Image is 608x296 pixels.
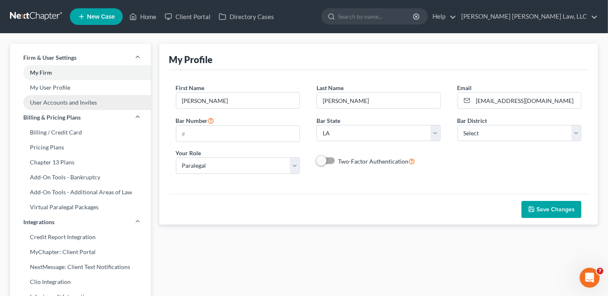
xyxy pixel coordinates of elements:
input: Enter first name... [176,93,300,108]
div: My Profile [169,54,213,66]
span: First Name [176,84,205,91]
iframe: Intercom live chat [580,268,600,288]
a: Pricing Plans [10,140,151,155]
a: User Accounts and Invites [10,95,151,110]
span: Email [457,84,472,91]
span: Save Changes [536,206,575,213]
a: NextMessage: Client Text Notifications [10,259,151,274]
a: Billing / Credit Card [10,125,151,140]
a: Integrations [10,215,151,230]
label: Bar State [316,116,340,125]
button: Save Changes [521,201,581,218]
a: Add-On Tools - Bankruptcy [10,170,151,185]
label: Bar Number [176,115,215,125]
a: Help [428,9,456,24]
a: Home [125,9,161,24]
label: Bar District [457,116,487,125]
input: Enter last name... [317,93,440,108]
span: Last Name [316,84,344,91]
a: Clio Integration [10,274,151,289]
a: Credit Report Integration [10,230,151,245]
span: Firm & User Settings [23,54,77,62]
a: MyChapter: Client Portal [10,245,151,259]
input: # [176,126,300,142]
a: My User Profile [10,80,151,95]
span: 7 [597,268,603,274]
input: Search by name... [338,9,414,24]
a: My Firm [10,65,151,80]
a: Firm & User Settings [10,50,151,65]
span: Billing & Pricing Plans [23,113,81,122]
a: Chapter 13 Plans [10,155,151,170]
a: Add-On Tools - Additional Areas of Law [10,185,151,200]
a: Virtual Paralegal Packages [10,200,151,215]
span: Two-Factor Authentication [338,158,408,165]
span: Integrations [23,218,54,226]
span: Your Role [176,149,201,157]
input: Enter email... [473,93,581,108]
a: Billing & Pricing Plans [10,110,151,125]
a: Directory Cases [215,9,278,24]
a: Client Portal [161,9,215,24]
span: New Case [87,14,115,20]
a: [PERSON_NAME] [PERSON_NAME] Law, LLC [457,9,598,24]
